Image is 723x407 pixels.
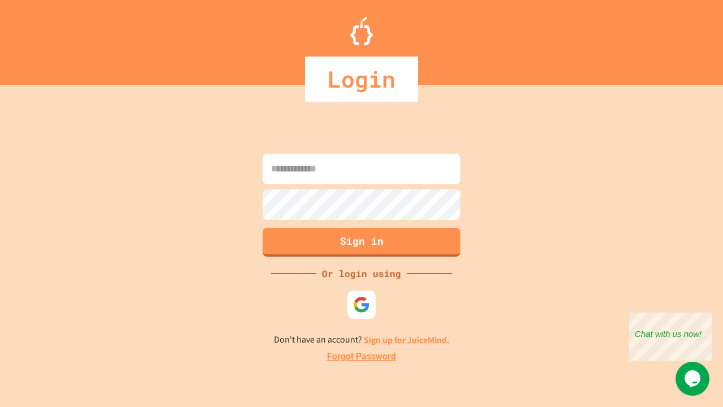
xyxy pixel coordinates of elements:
div: Login [305,57,418,102]
a: Forgot Password [327,350,396,363]
img: Logo.svg [350,17,373,45]
iframe: chat widget [676,362,712,396]
p: Don't have an account? [274,333,450,347]
iframe: chat widget [629,313,712,361]
a: Sign up for JuiceMind. [364,334,450,346]
div: Or login using [316,267,407,280]
img: google-icon.svg [353,296,370,313]
button: Sign in [263,228,460,257]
